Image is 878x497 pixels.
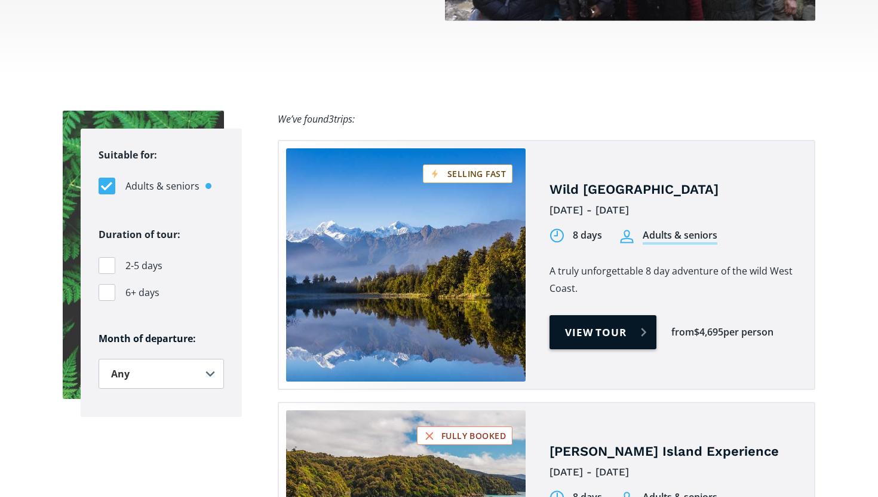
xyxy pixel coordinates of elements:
[549,443,796,461] h4: [PERSON_NAME] Island Experience
[99,226,180,243] legend: Duration of tour:
[549,463,796,481] div: [DATE] - [DATE]
[573,228,578,242] div: 8
[671,325,694,339] div: from
[643,228,717,245] div: Adults & seniors
[694,325,723,339] div: $4,695
[99,147,157,164] legend: Suitable for:
[99,333,224,345] h6: Month of departure:
[125,258,162,274] span: 2-5 days
[278,111,355,128] div: We’ve found trips:
[549,263,796,297] p: A truly unforgettable 8 day adventure of the wild West Coast.
[125,178,199,194] span: Adults & seniors
[723,325,773,339] div: per person
[125,285,159,301] span: 6+ days
[549,315,656,349] a: View tour
[581,228,602,242] div: days
[549,181,796,199] h4: Wild [GEOGRAPHIC_DATA]
[81,129,242,417] form: Filters
[549,201,796,219] div: [DATE] - [DATE]
[329,112,334,126] span: 3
